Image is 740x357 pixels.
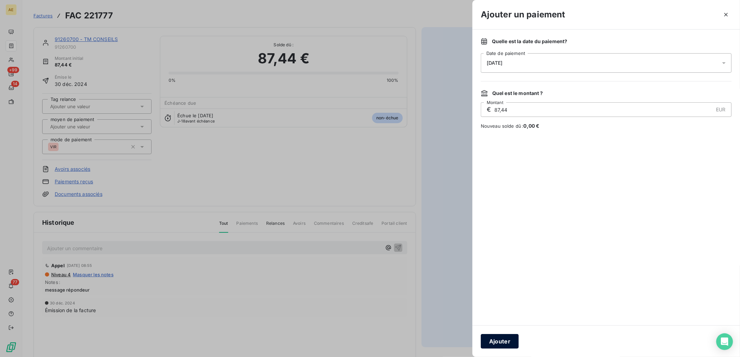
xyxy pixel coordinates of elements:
[524,123,540,129] span: 0,00 €
[492,38,568,45] span: Quelle est la date du paiement ?
[716,333,733,350] div: Open Intercom Messenger
[481,122,732,129] span: Nouveau solde dû :
[487,60,503,66] span: [DATE]
[492,90,543,97] span: Quel est le montant ?
[481,8,565,21] h3: Ajouter un paiement
[481,334,519,349] button: Ajouter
